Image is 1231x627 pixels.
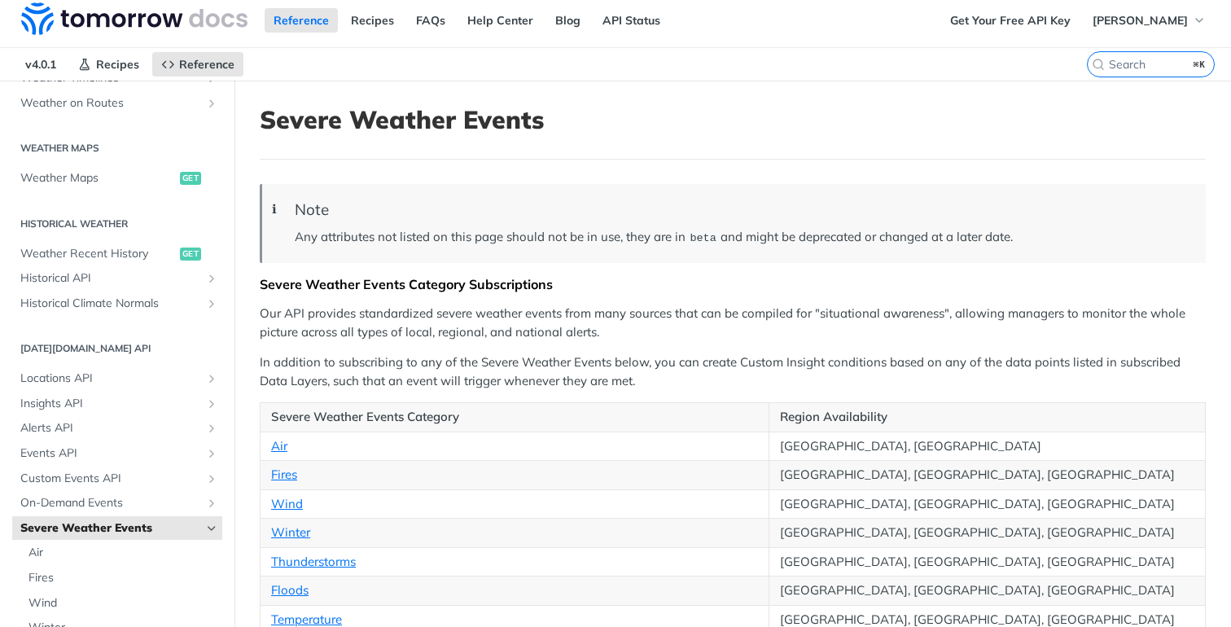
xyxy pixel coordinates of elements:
span: Historical Climate Normals [20,296,201,312]
kbd: ⌘K [1189,56,1210,72]
span: [PERSON_NAME] [1093,13,1188,28]
a: Severe Weather EventsHide subpages for Severe Weather Events [12,516,222,541]
svg: Search [1092,58,1105,71]
a: Fires [20,566,222,590]
span: beta [690,232,716,244]
a: Floods [271,582,309,598]
td: [GEOGRAPHIC_DATA], [GEOGRAPHIC_DATA], [GEOGRAPHIC_DATA] [769,547,1206,577]
td: [GEOGRAPHIC_DATA], [GEOGRAPHIC_DATA], [GEOGRAPHIC_DATA] [769,461,1206,490]
span: On-Demand Events [20,495,201,511]
span: ℹ [272,200,277,219]
span: Alerts API [20,420,201,436]
a: Blog [546,8,589,33]
img: Tomorrow.io Weather API Docs [21,2,248,35]
a: Fires [271,467,297,482]
a: Custom Events APIShow subpages for Custom Events API [12,467,222,491]
span: get [180,172,201,185]
span: Insights API [20,396,201,412]
a: Weather Recent Historyget [12,242,222,266]
span: Historical API [20,270,201,287]
a: Weather Mapsget [12,166,222,191]
button: Show subpages for Historical API [205,272,218,285]
button: [PERSON_NAME] [1084,8,1215,33]
h2: [DATE][DOMAIN_NAME] API [12,341,222,356]
button: Show subpages for Custom Events API [205,472,218,485]
a: API Status [594,8,669,33]
h2: Historical Weather [12,217,222,231]
a: Weather on RoutesShow subpages for Weather on Routes [12,91,222,116]
button: Show subpages for Locations API [205,372,218,385]
span: Wind [28,595,218,612]
div: Note [295,200,1189,219]
a: Air [271,438,287,454]
td: [GEOGRAPHIC_DATA], [GEOGRAPHIC_DATA] [769,432,1206,461]
a: Temperature [271,612,342,627]
a: Historical APIShow subpages for Historical API [12,266,222,291]
span: Weather on Routes [20,95,201,112]
button: Show subpages for Weather on Routes [205,97,218,110]
span: Custom Events API [20,471,201,487]
th: Region Availability [769,403,1206,432]
span: Events API [20,445,201,462]
button: Show subpages for Alerts API [205,422,218,435]
td: [GEOGRAPHIC_DATA], [GEOGRAPHIC_DATA], [GEOGRAPHIC_DATA] [769,489,1206,519]
button: Show subpages for Insights API [205,397,218,410]
p: Any attributes not listed on this page should not be in use, they are in and might be deprecated ... [295,228,1189,247]
span: get [180,248,201,261]
a: Winter [271,524,310,540]
a: Reference [152,52,243,77]
a: Historical Climate NormalsShow subpages for Historical Climate Normals [12,292,222,316]
a: Get Your Free API Key [941,8,1080,33]
td: [GEOGRAPHIC_DATA], [GEOGRAPHIC_DATA], [GEOGRAPHIC_DATA] [769,519,1206,548]
span: Reference [179,57,234,72]
span: Weather Recent History [20,246,176,262]
p: In addition to subscribing to any of the Severe Weather Events below, you can create Custom Insig... [260,353,1206,390]
div: Severe Weather Events Category Subscriptions [260,276,1206,292]
a: Insights APIShow subpages for Insights API [12,392,222,416]
td: [GEOGRAPHIC_DATA], [GEOGRAPHIC_DATA], [GEOGRAPHIC_DATA] [769,577,1206,606]
a: Wind [20,591,222,616]
a: Recipes [69,52,148,77]
a: Wind [271,496,303,511]
button: Show subpages for Historical Climate Normals [205,297,218,310]
span: Weather Maps [20,170,176,186]
span: Recipes [96,57,139,72]
span: Air [28,545,218,561]
a: On-Demand EventsShow subpages for On-Demand Events [12,491,222,515]
a: Alerts APIShow subpages for Alerts API [12,416,222,441]
h1: Severe Weather Events [260,105,1206,134]
span: Locations API [20,370,201,387]
span: v4.0.1 [16,52,65,77]
a: Thunderstorms [271,554,356,569]
a: Recipes [342,8,403,33]
button: Hide subpages for Severe Weather Events [205,522,218,535]
a: Reference [265,8,338,33]
th: Severe Weather Events Category [261,403,769,432]
h2: Weather Maps [12,141,222,156]
a: Locations APIShow subpages for Locations API [12,366,222,391]
a: Air [20,541,222,565]
span: Fires [28,570,218,586]
span: Severe Weather Events [20,520,201,537]
p: Our API provides standardized severe weather events from many sources that can be compiled for "s... [260,305,1206,341]
a: Help Center [458,8,542,33]
a: Events APIShow subpages for Events API [12,441,222,466]
button: Show subpages for Events API [205,447,218,460]
a: FAQs [407,8,454,33]
button: Show subpages for On-Demand Events [205,497,218,510]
